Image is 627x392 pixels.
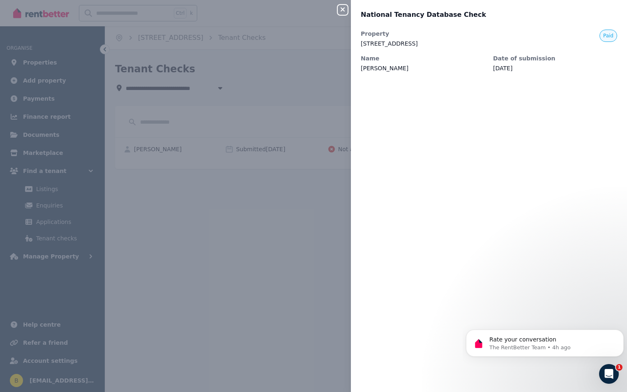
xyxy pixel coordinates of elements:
[603,32,613,39] span: Paid
[361,30,617,38] dt: Property
[361,54,485,62] dt: Name
[493,64,617,72] dd: [DATE]
[463,312,627,370] iframe: Intercom notifications message
[361,39,617,48] dd: [STREET_ADDRESS]
[493,54,617,62] dt: Date of submission
[616,364,622,371] span: 1
[361,10,486,20] span: National Tenancy Database Check
[361,64,485,72] dd: [PERSON_NAME]
[599,364,619,384] iframe: Intercom live chat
